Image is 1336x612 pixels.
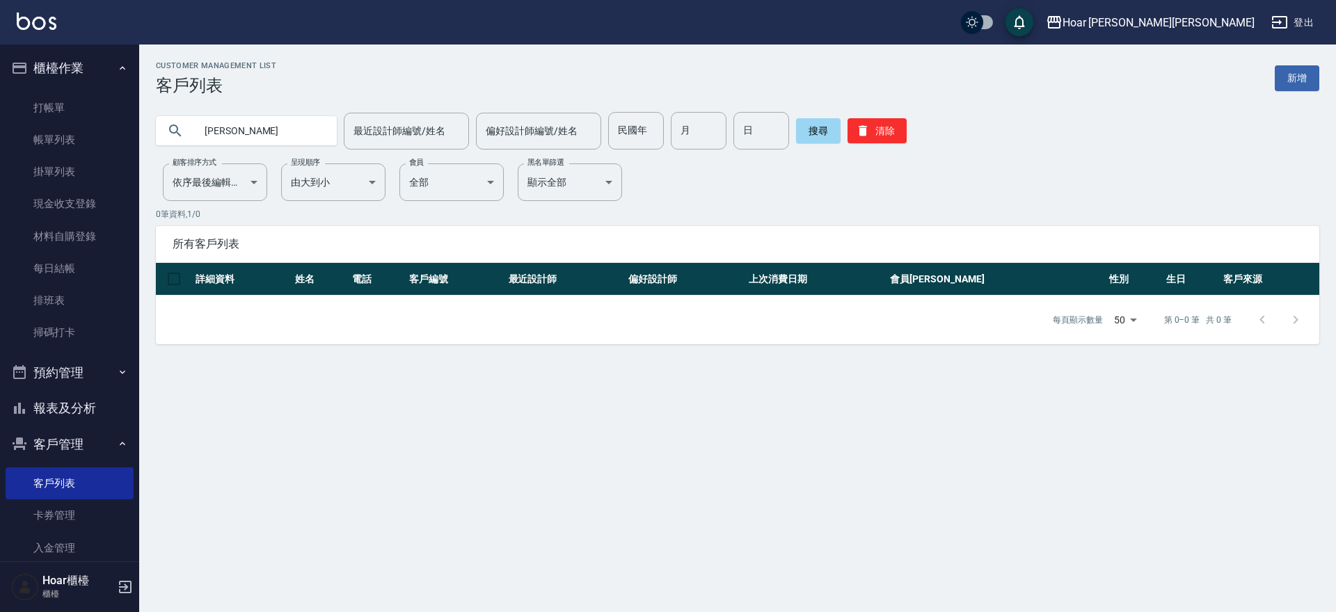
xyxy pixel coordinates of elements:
[848,118,907,143] button: 清除
[192,263,292,296] th: 詳細資料
[745,263,886,296] th: 上次消費日期
[1163,263,1220,296] th: 生日
[527,157,564,168] label: 黑名單篩選
[625,263,745,296] th: 偏好設計師
[195,112,326,150] input: 搜尋關鍵字
[409,157,424,168] label: 會員
[6,156,134,188] a: 掛單列表
[17,13,56,30] img: Logo
[11,573,39,601] img: Person
[6,92,134,124] a: 打帳單
[6,390,134,426] button: 報表及分析
[156,61,276,70] h2: Customer Management List
[6,284,134,316] a: 排班表
[291,157,320,168] label: 呈現順序
[292,263,349,296] th: 姓名
[173,157,216,168] label: 顧客排序方式
[6,355,134,391] button: 預約管理
[6,188,134,220] a: 現金收支登錄
[1053,314,1103,326] p: 每頁顯示數量
[156,76,276,95] h3: 客戶列表
[6,50,134,86] button: 櫃檯作業
[42,588,113,600] p: 櫃檯
[6,124,134,156] a: 帳單列表
[173,237,1303,251] span: 所有客戶列表
[1220,263,1319,296] th: 客戶來源
[1275,65,1319,91] a: 新增
[1005,8,1033,36] button: save
[6,252,134,284] a: 每日結帳
[6,532,134,564] a: 入金管理
[399,163,504,201] div: 全部
[1108,301,1142,339] div: 50
[1266,10,1319,35] button: 登出
[1164,314,1232,326] p: 第 0–0 筆 共 0 筆
[42,574,113,588] h5: Hoar櫃檯
[163,163,267,201] div: 依序最後編輯時間
[281,163,385,201] div: 由大到小
[518,163,622,201] div: 顯示全部
[6,467,134,499] a: 客戶列表
[6,499,134,531] a: 卡券管理
[6,426,134,462] button: 客戶管理
[886,263,1106,296] th: 會員[PERSON_NAME]
[6,316,134,348] a: 掃碼打卡
[1040,8,1260,37] button: Hoar [PERSON_NAME][PERSON_NAME]
[1063,14,1255,31] div: Hoar [PERSON_NAME][PERSON_NAME]
[505,263,626,296] th: 最近設計師
[1106,263,1163,296] th: 性別
[156,208,1319,220] p: 0 筆資料, 1 / 0
[406,263,505,296] th: 客戶編號
[349,263,406,296] th: 電話
[796,118,841,143] button: 搜尋
[6,220,134,252] a: 材料自購登錄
